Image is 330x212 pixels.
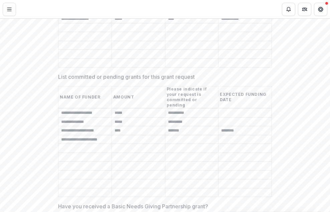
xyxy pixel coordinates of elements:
th: AMOUNT [112,86,165,109]
th: Please indicate if your request is committed or pending [165,86,218,109]
th: EXPECTED FUNDING DATE [218,86,272,109]
button: Notifications [282,3,295,16]
button: Partners [298,3,311,16]
th: NAME OF FUNDER [58,86,112,109]
button: Toggle Menu [3,3,16,16]
p: Have you received a Basic Needs Giving Partnership grant? [58,202,208,210]
p: List committed or pending grants for this grant request [58,73,195,81]
button: Get Help [314,3,327,16]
